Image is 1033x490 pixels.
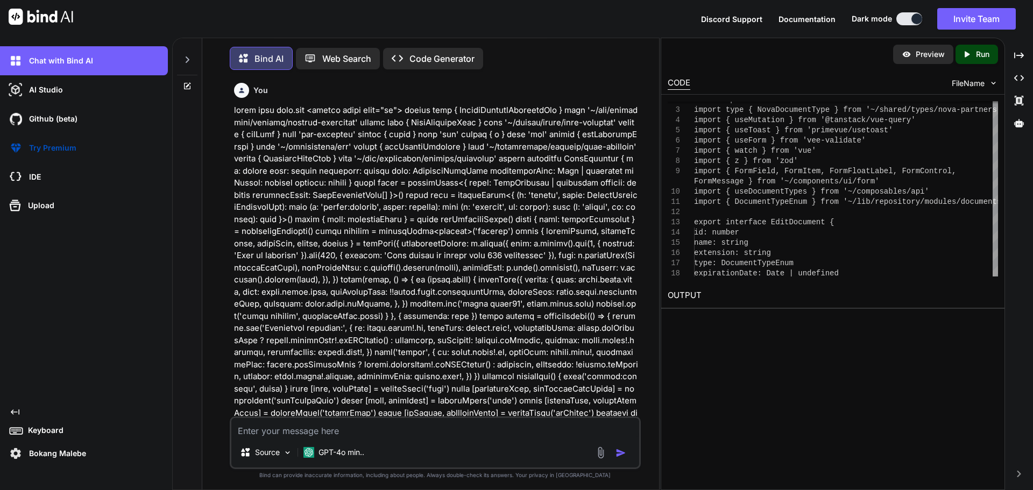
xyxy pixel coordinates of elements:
div: 6 [668,136,680,146]
img: preview [902,49,911,59]
div: 12 [668,207,680,217]
span: /modules/documents' [920,197,1006,206]
span: export interface EditDocument { [694,218,834,226]
p: GPT-4o min.. [319,447,364,458]
p: Code Generator [409,52,475,65]
img: settings [6,444,25,463]
div: 7 [668,146,680,156]
span: name: string [694,238,748,247]
div: 4 [668,115,680,125]
p: Web Search [322,52,371,65]
span: import { useDocumentTypes } from '~/composables/ap [694,187,920,196]
div: 10 [668,187,680,197]
span: extension: string [694,248,771,257]
span: import { z } from 'zod' [694,157,798,165]
p: Bind can provide inaccurate information, including about people. Always double-check its answers.... [230,471,641,479]
h6: You [253,85,268,96]
p: Chat with Bind AI [25,55,93,66]
span: type: DocumentTypeEnum [694,259,794,267]
div: 15 [668,238,680,248]
div: 17 [668,258,680,268]
span: import { useMutation } from '@tanstack/vue-query' [694,116,916,124]
button: Documentation [779,13,836,25]
p: Try Premium [25,143,76,153]
p: Preview [916,49,945,60]
span: import { DocumentTypeEnum } from '~/lib/repository [694,197,920,206]
img: icon [615,448,626,458]
img: chevron down [989,79,998,88]
div: 5 [668,125,680,136]
div: 8 [668,156,680,166]
span: import type { NovaDocumentType } from '~/shared/ty [694,105,920,114]
div: 3 [668,105,680,115]
p: Github (beta) [25,113,77,124]
p: Keyboard [24,425,63,436]
img: darkAi-studio [6,81,25,99]
span: Control, [920,167,956,175]
img: darkChat [6,52,25,70]
span: FormMessage } from '~/components/ui/form' [694,177,879,186]
img: attachment [595,446,607,459]
img: cloudideIcon [6,168,25,186]
span: expirationDate: Date | undefined [694,269,839,278]
button: Discord Support [701,13,762,25]
span: i' [920,187,929,196]
span: pes/nova-partners' [920,105,1001,114]
span: id: number [694,228,739,237]
div: 18 [668,268,680,279]
h2: OUTPUT [661,283,1004,308]
div: CODE [668,77,690,90]
span: import { useForm } from 'vee-validate' [694,136,866,145]
span: import { watch } from 'vue' [694,146,816,155]
span: import { FormField, FormItem, FormFloatLabel, Form [694,167,920,175]
p: Bokang Malebe [25,448,86,459]
p: Source [255,447,280,458]
img: Bind AI [9,9,73,25]
img: premium [6,139,25,157]
p: Upload [24,200,54,211]
p: AI Studio [25,84,63,95]
div: 11 [668,197,680,207]
p: Bind AI [254,52,284,65]
div: 9 [668,166,680,176]
img: Pick Models [283,448,292,457]
p: IDE [25,172,41,182]
p: Run [976,49,989,60]
button: Invite Team [937,8,1016,30]
span: FileName [952,78,985,89]
span: Discord Support [701,15,762,24]
img: githubDark [6,110,25,128]
div: 14 [668,228,680,238]
span: Dark mode [852,13,892,24]
div: 13 [668,217,680,228]
div: 16 [668,248,680,258]
img: GPT-4o mini [303,447,314,458]
span: Documentation [779,15,836,24]
span: import { useToast } from 'primevue/usetoast' [694,126,893,134]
